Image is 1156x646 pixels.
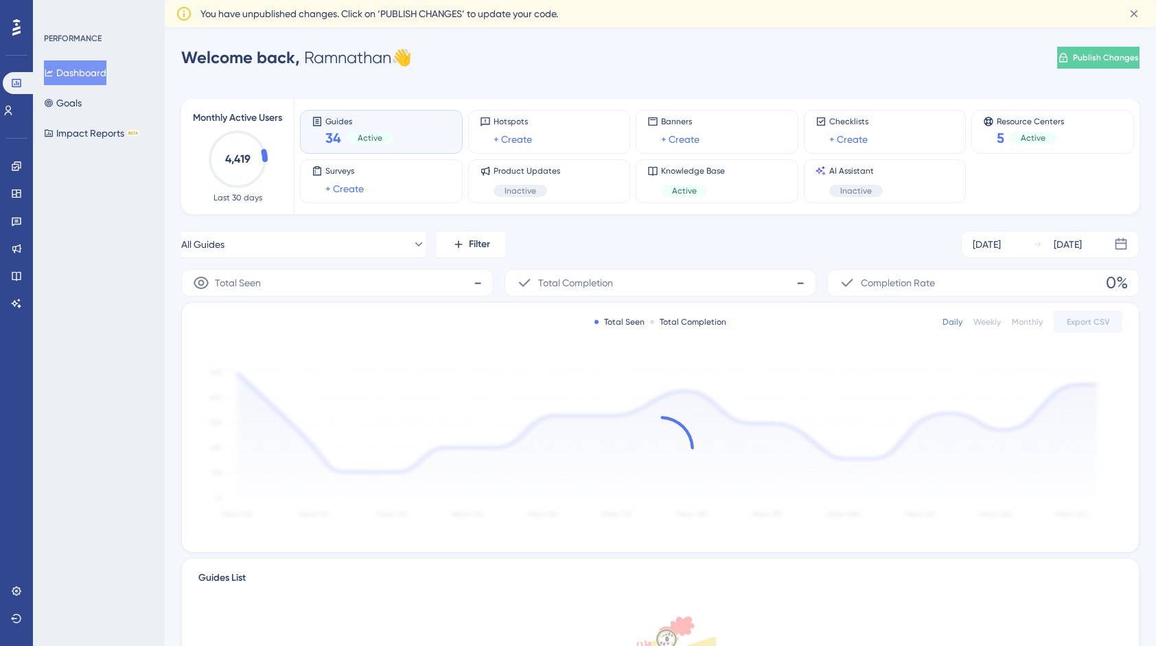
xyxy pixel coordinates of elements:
span: You have unpublished changes. Click on ‘PUBLISH CHANGES’ to update your code. [200,5,558,22]
div: Ramnathan 👋 [181,47,412,69]
div: Weekly [973,316,1001,327]
span: Surveys [325,165,364,176]
span: Knowledge Base [661,165,725,176]
span: Banners [661,116,700,127]
span: Publish Changes [1073,52,1139,63]
span: Resource Centers [997,116,1064,126]
a: + Create [325,181,364,197]
button: All Guides [181,231,426,258]
span: Total Seen [215,275,261,291]
span: Export CSV [1067,316,1110,327]
button: Filter [437,231,505,258]
span: Total Completion [538,275,613,291]
span: - [474,272,482,294]
button: Impact ReportsBETA [44,121,139,146]
button: Publish Changes [1057,47,1140,69]
span: Welcome back, [181,47,300,67]
button: Dashboard [44,60,106,85]
text: 4,419 [225,152,251,165]
div: Total Seen [594,316,645,327]
div: BETA [127,130,139,137]
div: [DATE] [1054,236,1082,253]
span: Monthly Active Users [193,110,282,126]
span: Active [358,132,382,143]
div: PERFORMANCE [44,33,102,44]
button: Export CSV [1054,311,1122,333]
span: Active [1021,132,1045,143]
span: Inactive [840,185,872,196]
div: [DATE] [973,236,1001,253]
span: Filter [469,236,490,253]
a: + Create [829,131,868,148]
span: Checklists [829,116,868,127]
a: + Create [494,131,532,148]
span: 5 [997,128,1004,148]
span: Guides List [198,570,246,595]
span: Last 30 days [213,192,262,203]
a: + Create [661,131,700,148]
div: Daily [943,316,962,327]
div: Total Completion [650,316,726,327]
span: Active [672,185,697,196]
span: Guides [325,116,393,126]
span: 34 [325,128,341,148]
span: - [796,272,805,294]
div: Monthly [1012,316,1043,327]
button: Goals [44,91,82,115]
span: Hotspots [494,116,532,127]
span: Inactive [505,185,536,196]
span: 0% [1106,272,1128,294]
span: All Guides [181,236,224,253]
span: Product Updates [494,165,560,176]
span: Completion Rate [861,275,935,291]
span: AI Assistant [829,165,883,176]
